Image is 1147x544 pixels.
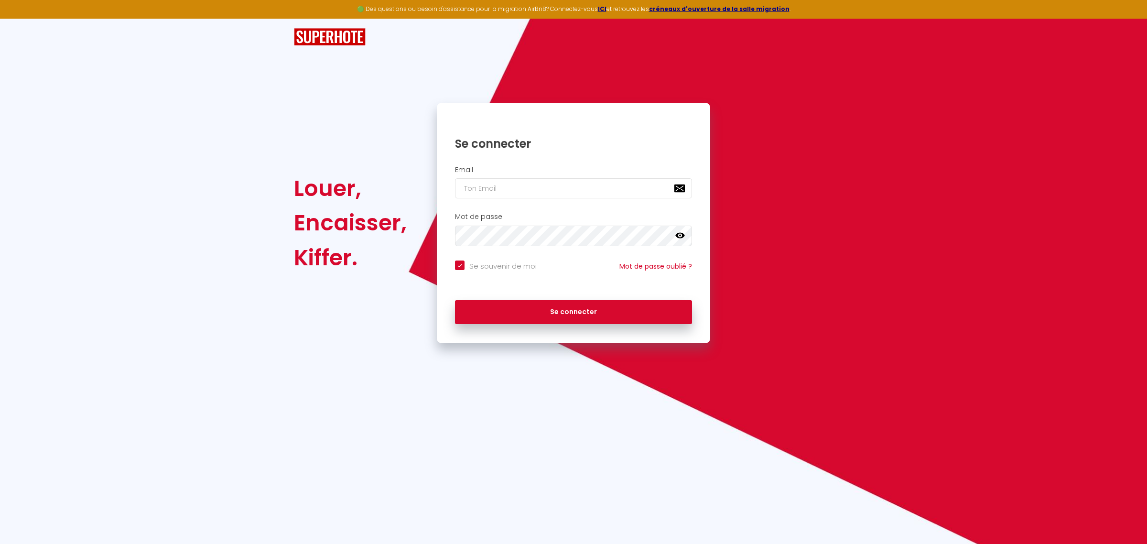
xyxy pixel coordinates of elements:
img: SuperHote logo [294,28,366,46]
div: Louer, [294,171,407,206]
h2: Email [455,166,692,174]
div: Encaisser, [294,206,407,240]
a: Mot de passe oublié ? [619,261,692,271]
h1: Se connecter [455,136,692,151]
input: Ton Email [455,178,692,198]
a: ICI [598,5,606,13]
a: créneaux d'ouverture de la salle migration [649,5,790,13]
h2: Mot de passe [455,213,692,221]
button: Se connecter [455,300,692,324]
div: Kiffer. [294,240,407,275]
